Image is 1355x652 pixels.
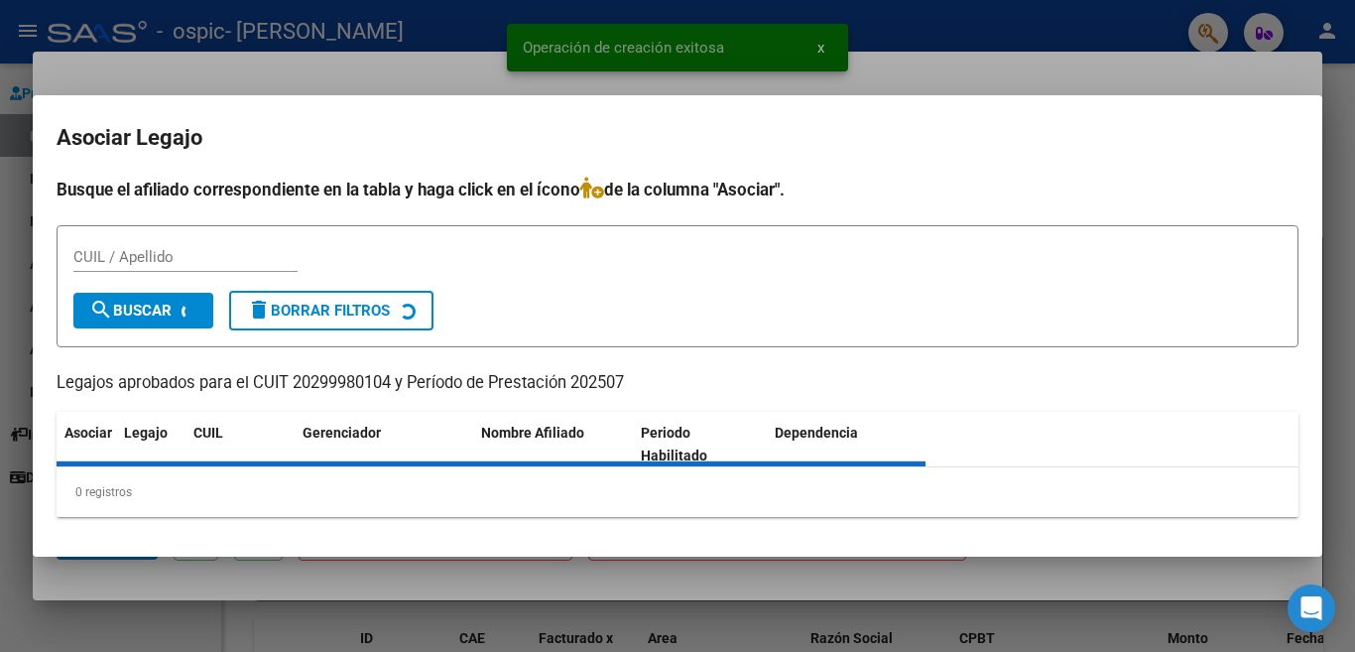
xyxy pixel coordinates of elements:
span: Buscar [89,302,172,320]
datatable-header-cell: Gerenciador [295,412,473,477]
span: Dependencia [775,425,858,441]
span: CUIL [193,425,223,441]
button: Borrar Filtros [229,291,433,330]
datatable-header-cell: Nombre Afiliado [473,412,633,477]
span: Gerenciador [303,425,381,441]
button: Buscar [73,293,213,328]
datatable-header-cell: Asociar [57,412,116,477]
datatable-header-cell: Dependencia [767,412,926,477]
mat-icon: delete [247,298,271,322]
span: Asociar [64,425,112,441]
span: Nombre Afiliado [481,425,584,441]
div: 0 registros [57,467,1298,517]
datatable-header-cell: Legajo [116,412,185,477]
h2: Asociar Legajo [57,119,1298,157]
datatable-header-cell: Periodo Habilitado [633,412,767,477]
span: Borrar Filtros [247,302,390,320]
h4: Busque el afiliado correspondiente en la tabla y haga click en el ícono de la columna "Asociar". [57,177,1298,202]
datatable-header-cell: CUIL [185,412,295,477]
p: Legajos aprobados para el CUIT 20299980104 y Período de Prestación 202507 [57,371,1298,396]
span: Periodo Habilitado [641,425,707,463]
span: Legajo [124,425,168,441]
div: Open Intercom Messenger [1288,585,1335,632]
mat-icon: search [89,298,113,322]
